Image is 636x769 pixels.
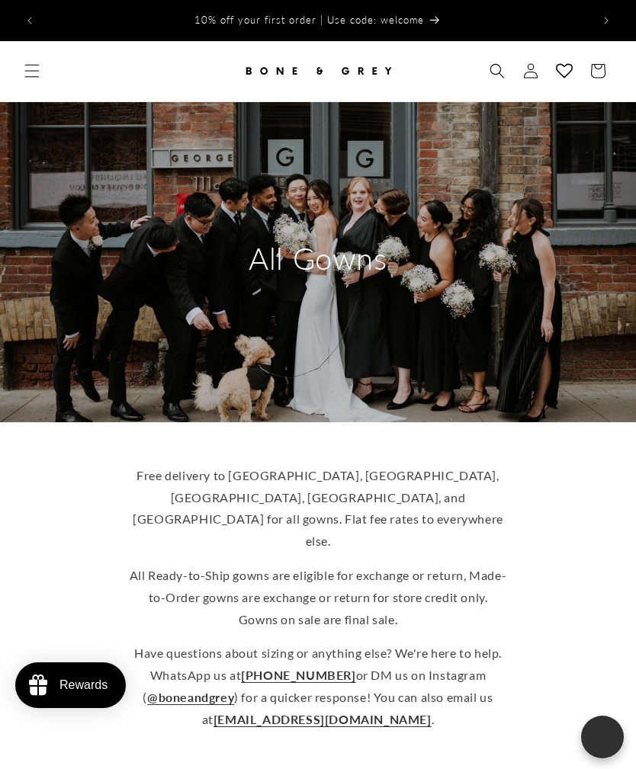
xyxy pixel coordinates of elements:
[147,690,234,704] a: @boneandgrey
[241,668,355,682] a: [PHONE_NUMBER]
[214,712,432,726] a: [EMAIL_ADDRESS][DOMAIN_NAME]
[236,49,400,94] a: Bone and Grey Bridal
[127,642,509,730] p: Have questions about sizing or anything else? We're here to help. WhatsApp us at or DM us on Inst...
[194,14,424,26] span: 10% off your first order | Use code: welcome
[242,54,394,88] img: Bone and Grey Bridal
[13,4,47,37] button: Previous announcement
[59,678,108,692] div: Rewards
[581,716,624,758] button: Open chatbox
[127,565,509,630] p: All Ready-to-Ship gowns are eligible for exchange or return, Made-to-Order gowns are exchange or ...
[589,4,623,37] button: Next announcement
[15,54,49,88] summary: Menu
[480,54,514,88] summary: Search
[173,239,463,278] h2: All Gowns
[127,465,509,553] p: Free delivery to [GEOGRAPHIC_DATA], [GEOGRAPHIC_DATA], [GEOGRAPHIC_DATA], [GEOGRAPHIC_DATA], and ...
